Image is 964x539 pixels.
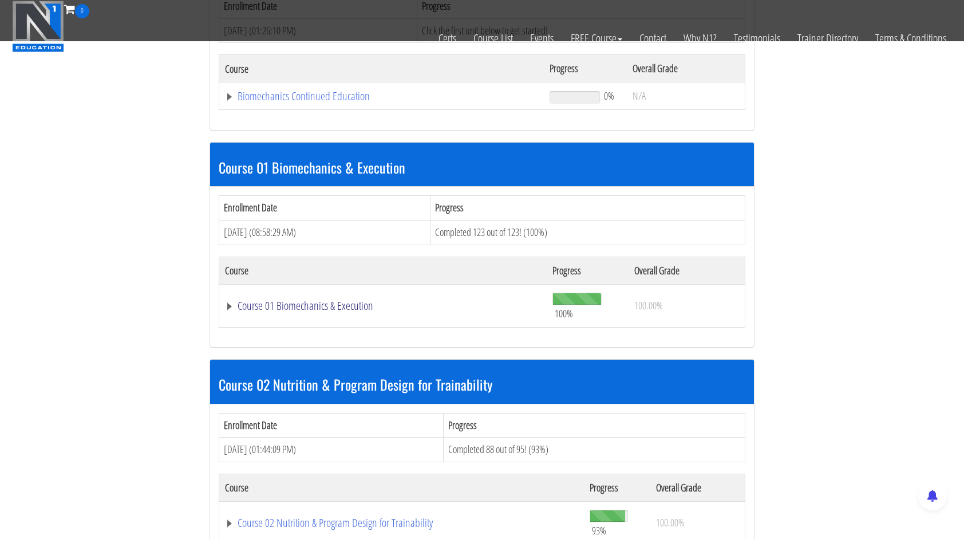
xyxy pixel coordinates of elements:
span: 0 [75,4,89,18]
th: Overall Grade [627,55,745,82]
span: 100% [555,307,573,320]
a: Events [521,18,562,58]
th: Progress [444,413,745,438]
th: Progress [584,474,650,501]
h3: Course 02 Nutrition & Program Design for Trainability [219,377,745,392]
td: [DATE] (01:44:09 PM) [219,438,444,462]
td: [DATE] (08:58:29 AM) [219,220,430,245]
a: FREE Course [562,18,631,58]
a: Biomechanics Continued Education [225,91,538,102]
img: n1-education [12,1,64,52]
th: Progress [547,257,629,284]
td: 100.00% [629,284,745,327]
h3: Course 01 Biomechanics & Execution [219,160,745,175]
a: Course List [465,18,521,58]
th: Course [219,55,544,82]
th: Progress [544,55,627,82]
a: Contact [631,18,675,58]
span: 0% [604,89,614,102]
a: Why N1? [675,18,725,58]
th: Overall Grade [629,257,745,284]
th: Enrollment Date [219,413,444,438]
td: Completed 88 out of 95! (93%) [444,438,745,462]
th: Course [219,257,547,284]
a: Terms & Conditions [867,18,955,58]
a: Certs [430,18,465,58]
th: Progress [430,196,745,221]
a: Course 01 Biomechanics & Execution [225,300,541,312]
a: Course 02 Nutrition & Program Design for Trainability [225,517,578,529]
a: 0 [64,1,89,17]
td: N/A [627,82,745,110]
a: Testimonials [725,18,789,58]
th: Overall Grade [650,474,745,501]
a: Trainer Directory [789,18,867,58]
span: 93% [592,524,606,537]
th: Enrollment Date [219,196,430,221]
td: Completed 123 out of 123! (100%) [430,220,745,245]
th: Course [219,474,584,501]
